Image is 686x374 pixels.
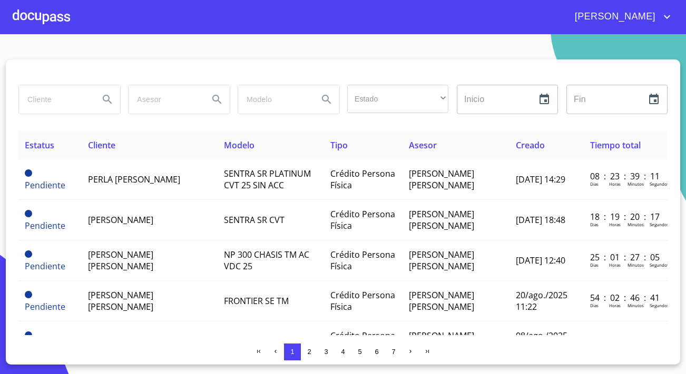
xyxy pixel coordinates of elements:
input: search [19,85,91,114]
p: Segundos [650,302,669,308]
span: Cliente [88,139,115,151]
p: 08 : 23 : 39 : 11 [590,170,661,182]
span: [PERSON_NAME] [PERSON_NAME] [409,208,474,231]
span: Crédito Persona Física [330,330,395,353]
span: Pendiente [25,220,65,231]
p: Segundos [650,181,669,187]
span: [PERSON_NAME] [PERSON_NAME] [409,168,474,191]
span: Crédito Persona Física [330,289,395,312]
span: Asesor [409,139,437,151]
p: 54 : 02 : 46 : 41 [590,292,661,304]
span: 4 [341,348,345,356]
span: Pendiente [25,210,32,217]
span: 1 [290,348,294,356]
span: SENTRA SR PLATINUM CVT 25 SIN ACC [224,168,311,191]
p: Horas [609,262,621,268]
span: Crédito Persona Física [330,208,395,231]
span: Pendiente [25,169,32,177]
span: [PERSON_NAME] [PERSON_NAME] [88,249,153,272]
span: Pendiente [25,301,65,312]
span: Crédito Persona Física [330,168,395,191]
span: Pendiente [25,250,32,258]
button: Search [95,87,120,112]
span: 20/ago./2025 11:22 [516,289,567,312]
span: Pendiente [25,331,32,339]
button: 3 [318,343,335,360]
p: Horas [609,181,621,187]
span: FRONTIER SE TM [224,295,289,307]
span: [PERSON_NAME] [567,8,661,25]
span: [PERSON_NAME] [PERSON_NAME] [409,289,474,312]
span: Pendiente [25,260,65,272]
span: 7 [391,348,395,356]
p: Dias [590,262,599,268]
span: Creado [516,139,545,151]
span: [PERSON_NAME] [PERSON_NAME] [409,330,474,353]
p: 25 : 01 : 27 : 05 [590,251,661,263]
button: 2 [301,343,318,360]
span: 2 [307,348,311,356]
span: Crédito Persona Física [330,249,395,272]
span: Modelo [224,139,254,151]
span: [DATE] 18:48 [516,214,565,226]
input: search [238,85,310,114]
span: Tipo [330,139,348,151]
button: 4 [335,343,351,360]
p: Minutos [628,181,644,187]
span: Tiempo total [590,139,641,151]
div: ​ [347,85,448,113]
span: [PERSON_NAME] [88,214,153,226]
input: search [129,85,200,114]
p: Segundos [650,262,669,268]
span: [PERSON_NAME] [PERSON_NAME] [88,289,153,312]
button: 7 [385,343,402,360]
p: Segundos [650,221,669,227]
span: Pendiente [25,179,65,191]
p: Minutos [628,302,644,308]
p: Dias [590,221,599,227]
button: 1 [284,343,301,360]
span: SENTRA SR CVT [224,214,285,226]
p: Minutos [628,262,644,268]
span: 3 [324,348,328,356]
button: 6 [368,343,385,360]
span: PERLA [PERSON_NAME] [88,174,180,185]
button: Search [204,87,230,112]
span: 5 [358,348,361,356]
span: Pendiente [25,291,32,298]
span: 6 [375,348,378,356]
span: [DATE] 12:40 [516,255,565,266]
span: NP 300 CHASIS TM AC VDC 25 [224,249,309,272]
span: [PERSON_NAME] [PERSON_NAME] [409,249,474,272]
p: Horas [609,302,621,308]
p: Minutos [628,221,644,227]
p: Dias [590,181,599,187]
span: [DATE] 14:29 [516,174,565,185]
button: account of current user [567,8,673,25]
p: Horas [609,221,621,227]
button: 5 [351,343,368,360]
span: 08/ago./2025 18:50 [516,330,567,353]
p: 18 : 19 : 20 : 17 [590,211,661,223]
p: 65 : 19 : 18 : 07 [590,332,661,344]
p: Dias [590,302,599,308]
button: Search [314,87,339,112]
span: Estatus [25,139,54,151]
